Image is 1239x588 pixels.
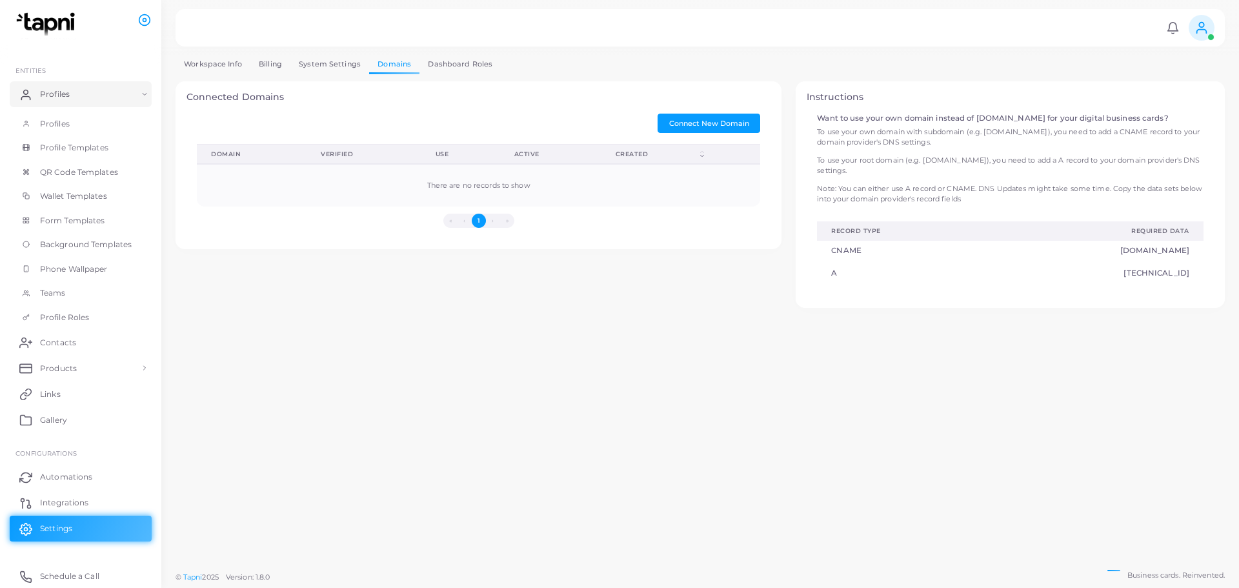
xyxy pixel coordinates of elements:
a: Profile Roles [10,305,152,330]
a: Domains [369,55,419,74]
div: Verified [321,150,407,159]
p: To use your own domain with subdomain (e.g. [DOMAIN_NAME]), you need to add a CNAME record to you... [817,127,1204,148]
th: REQUIRED DATA [989,221,1204,240]
span: Contacts [40,337,76,349]
span: 2025 [202,572,218,583]
h5: A [831,269,974,278]
a: System Settings [290,55,369,74]
a: Background Templates [10,232,152,257]
th: RECORD TYPE [817,221,988,240]
span: Settings [40,523,72,534]
span: © [176,572,270,583]
ul: Pagination [197,214,760,228]
h4: Connected Domains [186,92,771,103]
th: Action [707,144,760,164]
span: Profile Templates [40,142,108,154]
span: Automations [40,471,92,483]
span: Profiles [40,88,70,100]
span: Background Templates [40,239,132,250]
a: Contacts [10,329,152,355]
a: Tapni [183,573,203,582]
span: Connect New Domain [669,119,749,128]
span: Gallery [40,414,67,426]
span: Links [40,389,61,400]
a: Profile Templates [10,136,152,160]
h5: Want to use your own domain instead of [DOMAIN_NAME] for your digital business cards? [817,114,1204,123]
span: Profile Roles [40,312,89,323]
span: Form Templates [40,215,105,227]
span: ENTITIES [15,66,46,74]
a: Integrations [10,490,152,516]
h4: Instructions [807,92,1214,103]
span: Wallet Templates [40,190,107,202]
a: [DOMAIN_NAME] [1003,246,1189,255]
a: Gallery [10,407,152,432]
a: Teams [10,281,152,305]
a: Profiles [10,112,152,136]
span: Phone Wallpaper [40,263,108,275]
a: Phone Wallpaper [10,257,152,281]
span: QR Code Templates [40,167,118,178]
img: logo [12,12,83,36]
a: Settings [10,516,152,542]
span: Version: 1.8.0 [226,573,270,582]
span: Profiles [40,118,70,130]
a: Dashboard Roles [419,55,501,74]
div: Domain [211,150,292,159]
div: There are no records to show [211,181,746,191]
div: Use [436,150,486,159]
span: Business cards. Reinvented. [1127,570,1225,581]
a: Form Templates [10,208,152,233]
h5: CNAME [831,246,974,255]
a: Wallet Templates [10,184,152,208]
span: Schedule a Call [40,571,99,582]
a: Billing [250,55,290,74]
a: Workspace Info [176,55,250,74]
p: Note: You can either use A record or CNAME. DNS Updates might take some time. Copy the data sets ... [817,183,1204,205]
span: Teams [40,287,66,299]
div: Created [616,150,698,159]
a: Profiles [10,81,152,107]
a: QR Code Templates [10,160,152,185]
a: Products [10,355,152,381]
a: Automations [10,464,152,490]
p: To use your root domain (e.g. [DOMAIN_NAME]), you need to add a A record to your domain provider'... [817,155,1204,176]
span: Configurations [15,449,77,457]
a: Links [10,381,152,407]
a: [TECHNICAL_ID] [1003,269,1189,278]
span: Integrations [40,497,88,509]
button: Go to page 1 [472,214,486,228]
span: Products [40,363,77,374]
button: Connect New Domain [658,114,760,133]
div: Active [514,150,587,159]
